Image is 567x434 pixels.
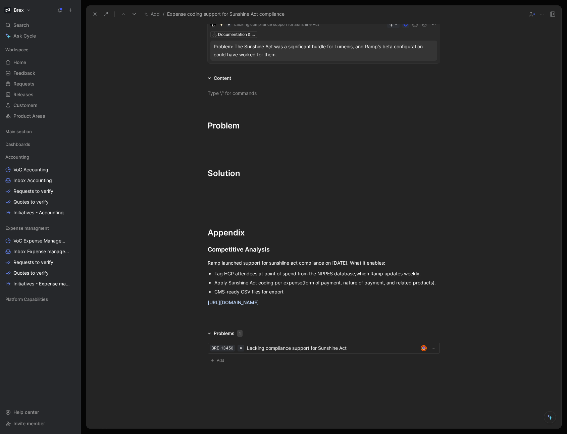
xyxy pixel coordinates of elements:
[3,236,78,246] a: VoC Expense Management
[13,421,45,426] span: Invite member
[302,280,436,285] span: (form of payment, nature of payment, and related products).
[217,20,321,29] button: 💡Lacking compliance support for Sunshine Act
[413,22,417,26] div: H
[3,5,33,15] button: BrexBrex
[3,247,78,257] a: Inbox Expense management
[3,197,78,207] a: Quotes to verify
[3,407,78,417] div: Help center
[13,80,35,87] span: Requests
[3,100,78,110] a: Customers
[3,175,78,185] a: Inbox Accounting
[3,31,78,41] a: Ask Cycle
[13,248,69,255] span: Inbox Expense management
[217,357,226,364] span: Add
[3,268,78,278] a: Quotes to verify
[13,177,52,184] span: Inbox Accounting
[143,10,161,18] button: Add
[14,7,24,13] h1: Brex
[13,199,49,205] span: Quotes to verify
[13,113,45,119] span: Product Areas
[214,288,440,295] div: CMS-ready CSV files for export
[247,344,418,352] div: Lacking compliance support for Sunshine Act
[13,259,53,266] span: Requests to verify
[205,74,234,82] div: Content
[13,280,70,287] span: Initiatives - Expense management
[210,22,216,27] img: logo
[4,7,11,13] img: Brex
[5,225,49,231] span: Expense managment
[3,152,78,218] div: AccountingVoC AccountingInbox AccountingRequests to verifyQuotes to verifyInitiatives - Accounting
[208,300,259,305] a: [URL][DOMAIN_NAME]
[3,186,78,196] a: Requests to verify
[214,329,235,337] div: Problems
[3,279,78,289] a: Initiatives - Expense management
[13,188,53,195] span: Requests to verify
[3,165,78,175] a: VoC Accounting
[237,330,243,337] div: 1
[3,139,78,149] div: Dashboards
[3,152,78,162] div: Accounting
[13,409,39,415] span: Help center
[3,20,78,30] div: Search
[214,279,440,286] div: Apply Sunshine Act coding per expense
[356,271,421,276] span: which Ramp updates weekly.
[3,68,78,78] a: Feedback
[208,167,440,179] div: Solution
[5,141,30,148] span: Dashboards
[205,329,245,337] div: Problems1
[208,343,440,354] a: BRE-13450Lacking compliance support for Sunshine Actavatar
[13,21,29,29] span: Search
[3,126,78,137] div: Main section
[3,111,78,121] a: Product Areas
[3,294,78,306] div: Platform Capabilities
[5,46,29,53] span: Workspace
[208,356,229,365] button: Add
[234,22,319,27] span: Lacking compliance support for Sunshine Act
[3,45,78,55] div: Workspace
[208,120,440,132] div: Problem
[13,32,36,40] span: Ask Cycle
[214,43,434,59] div: Problem: The Sunshine Act was a significant hurdle for Lumenis, and Ramp's beta configuration cou...
[3,126,78,139] div: Main section
[13,59,26,66] span: Home
[13,270,49,276] span: Quotes to verify
[208,227,440,239] div: Appendix
[5,296,48,303] span: Platform Capabilities
[5,128,32,135] span: Main section
[167,10,285,18] span: Expense coding support for Sunshine Act compliance
[13,102,38,109] span: Customers
[5,154,29,160] span: Accounting
[421,346,426,350] img: avatar
[3,208,78,218] a: Initiatives - Accounting
[13,209,64,216] span: Initiatives - Accounting
[13,166,48,173] span: VoC Accounting
[208,259,440,266] div: Ramp launched support for sunshiine act compliance on [DATE]. What it enables:
[208,245,440,254] div: Competitive Analysis
[3,79,78,89] a: Requests
[13,237,69,244] span: VoC Expense Management
[214,74,231,82] div: Content
[3,257,78,267] a: Requests to verify
[3,57,78,67] a: Home
[163,10,164,18] span: /
[13,70,35,76] span: Feedback
[13,91,34,98] span: Releases
[3,223,78,233] div: Expense managment
[211,345,234,351] div: BRE-13450
[3,90,78,100] a: Releases
[3,139,78,151] div: Dashboards
[214,270,440,277] div: Tag HCP attendees at point of spend from the NPPES database,
[3,294,78,304] div: Platform Capabilities
[3,419,78,429] div: Invite member
[3,223,78,289] div: Expense managmentVoC Expense ManagementInbox Expense managementRequests to verifyQuotes to verify...
[219,22,223,26] img: 💡
[218,31,256,38] div: Documentation & Compliance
